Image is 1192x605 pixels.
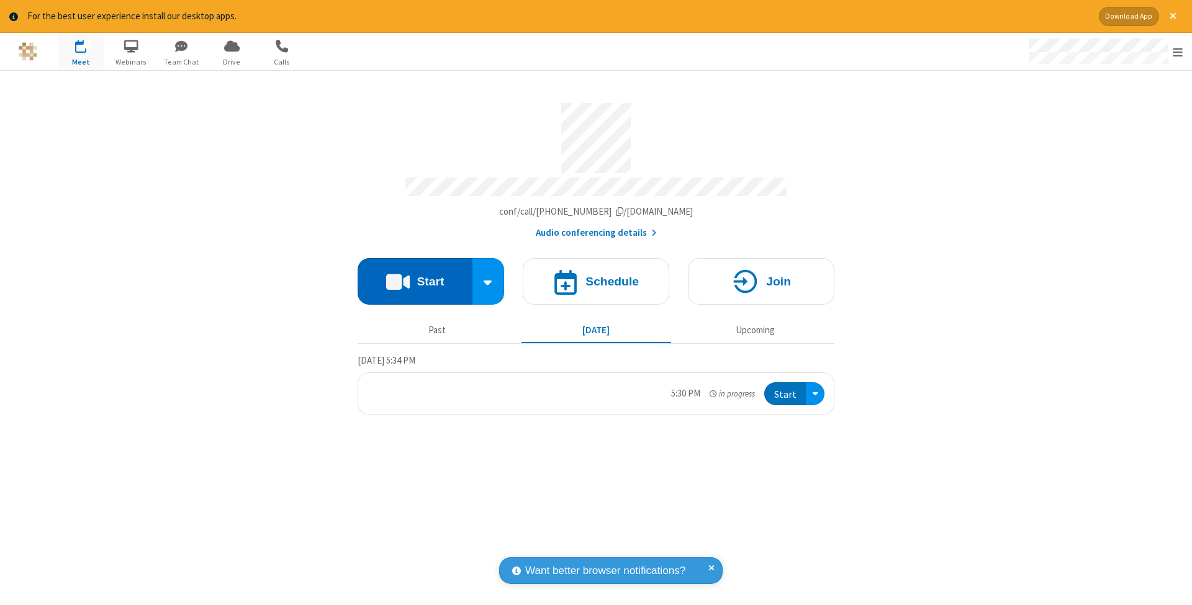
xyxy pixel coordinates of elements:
span: Team Chat [158,56,205,68]
button: Upcoming [680,319,830,343]
h4: Start [417,276,444,287]
div: 1 [84,40,92,49]
span: Meet [58,56,104,68]
button: Copy my meeting room linkCopy my meeting room link [499,205,693,219]
div: Open menu [1017,33,1192,70]
button: Audio conferencing details [536,226,657,240]
span: Copy my meeting room link [499,205,693,217]
img: QA Selenium DO NOT DELETE OR CHANGE [19,42,37,61]
div: Open menu [806,382,824,405]
button: Start [764,382,806,405]
span: Webinars [108,56,155,68]
button: Close alert [1163,7,1183,26]
button: Start [358,258,472,305]
button: Logo [4,33,51,70]
h4: Schedule [585,276,639,287]
div: Start conference options [472,258,505,305]
span: Want better browser notifications? [525,563,685,579]
button: [DATE] [521,319,671,343]
button: Past [363,319,512,343]
button: Schedule [523,258,669,305]
h4: Join [766,276,791,287]
button: Join [688,258,834,305]
span: Calls [259,56,305,68]
section: Today's Meetings [358,353,834,415]
section: Account details [358,94,834,240]
div: For the best user experience install our desktop apps. [27,9,1090,24]
button: Download App [1099,7,1159,26]
span: Drive [209,56,255,68]
div: 5:30 PM [671,387,700,401]
em: in progress [710,388,755,400]
span: [DATE] 5:34 PM [358,354,415,366]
